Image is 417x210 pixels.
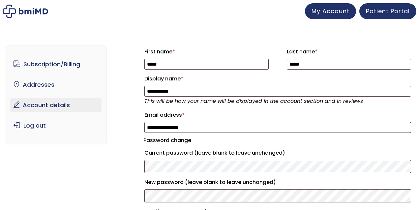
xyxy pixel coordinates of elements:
a: My Account [305,3,356,19]
label: Email address [144,110,411,120]
span: My Account [312,7,349,15]
a: Account details [10,98,102,112]
a: Subscription/Billing [10,57,102,71]
span: Patient Portal [366,7,410,15]
label: Current password (leave blank to leave unchanged) [144,148,411,158]
label: New password (leave blank to leave unchanged) [144,177,411,188]
a: Patient Portal [359,3,416,19]
label: First name [144,46,269,57]
label: Display name [144,74,411,84]
a: Log out [10,119,102,133]
em: This will be how your name will be displayed in the account section and in reviews [144,97,363,105]
legend: Password change [143,136,191,145]
label: Last name [287,46,411,57]
nav: Account pages [5,45,107,144]
img: My account [3,5,48,18]
a: Addresses [10,78,102,92]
